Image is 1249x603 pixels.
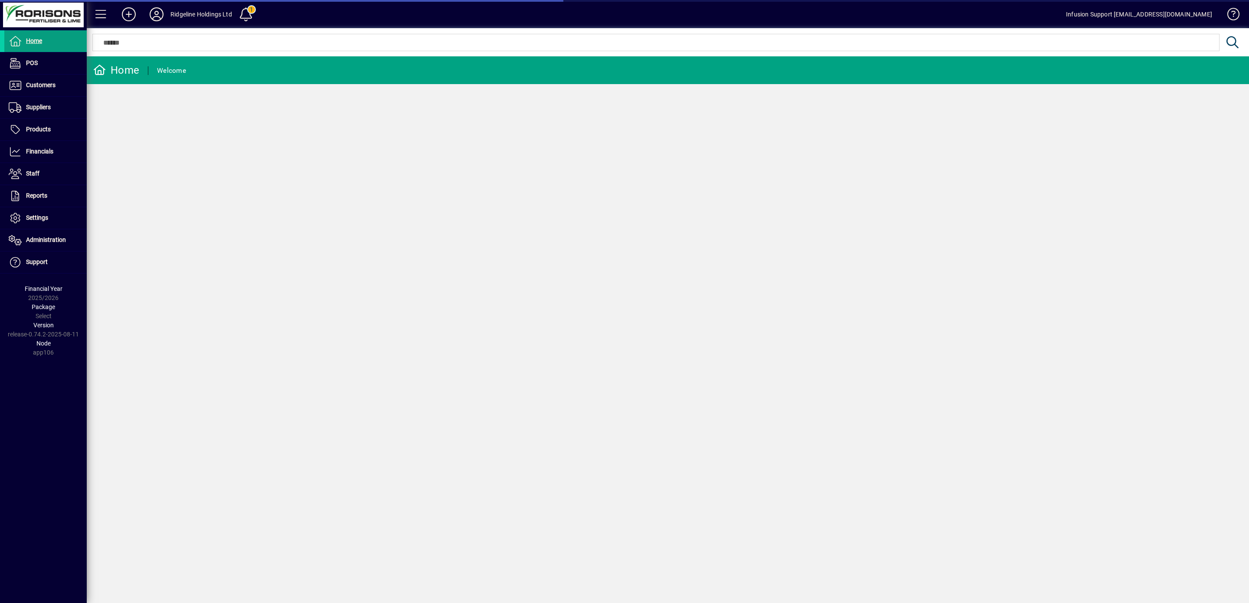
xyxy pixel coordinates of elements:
[157,64,186,78] div: Welcome
[4,229,87,251] a: Administration
[36,340,51,347] span: Node
[26,192,47,199] span: Reports
[26,170,39,177] span: Staff
[143,7,170,22] button: Profile
[26,258,48,265] span: Support
[26,59,38,66] span: POS
[93,63,139,77] div: Home
[26,81,56,88] span: Customers
[26,148,53,155] span: Financials
[26,126,51,133] span: Products
[25,285,62,292] span: Financial Year
[32,303,55,310] span: Package
[4,251,87,273] a: Support
[1221,2,1238,30] a: Knowledge Base
[4,75,87,96] a: Customers
[4,97,87,118] a: Suppliers
[4,119,87,140] a: Products
[4,185,87,207] a: Reports
[33,322,54,329] span: Version
[26,37,42,44] span: Home
[26,214,48,221] span: Settings
[26,104,51,111] span: Suppliers
[26,236,66,243] span: Administration
[4,163,87,185] a: Staff
[1066,7,1212,21] div: Infusion Support [EMAIL_ADDRESS][DOMAIN_NAME]
[4,141,87,163] a: Financials
[170,7,232,21] div: Ridgeline Holdings Ltd
[4,52,87,74] a: POS
[115,7,143,22] button: Add
[4,207,87,229] a: Settings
